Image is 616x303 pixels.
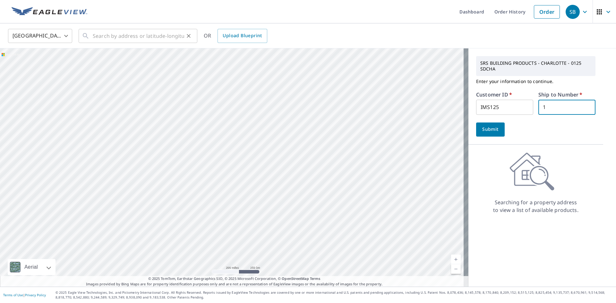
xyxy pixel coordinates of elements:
span: Submit [481,125,500,133]
div: Aerial [22,259,40,275]
div: Aerial [8,259,56,275]
button: Submit [476,122,505,137]
span: © 2025 TomTom, Earthstar Geographics SIO, © 2025 Microsoft Corporation, © [148,276,321,282]
a: Order [534,5,560,19]
button: Clear [184,31,193,40]
a: Terms [310,276,321,281]
a: Privacy Policy [25,293,46,297]
a: Current Level 5, Zoom Out [451,264,461,274]
input: Search by address or latitude-longitude [93,27,184,45]
a: Upload Blueprint [218,29,267,43]
p: Searching for a property address to view a list of available products. [493,198,579,214]
a: Terms of Use [3,293,23,297]
a: OpenStreetMap [282,276,309,281]
p: © 2025 Eagle View Technologies, Inc. and Pictometry International Corp. All Rights Reserved. Repo... [56,290,613,300]
label: Ship to Number [538,92,582,97]
p: SRS BUILDING PRODUCTS - CHARLOTTE - 0125 SDCHA [478,58,594,74]
div: SB [566,5,580,19]
a: Current Level 5, Zoom In [451,255,461,264]
div: [GEOGRAPHIC_DATA] [8,27,72,45]
label: Customer ID [476,92,512,97]
img: EV Logo [12,7,87,17]
p: Enter your information to continue. [476,76,595,87]
span: Upload Blueprint [223,32,262,40]
p: | [3,293,46,297]
div: OR [204,29,267,43]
